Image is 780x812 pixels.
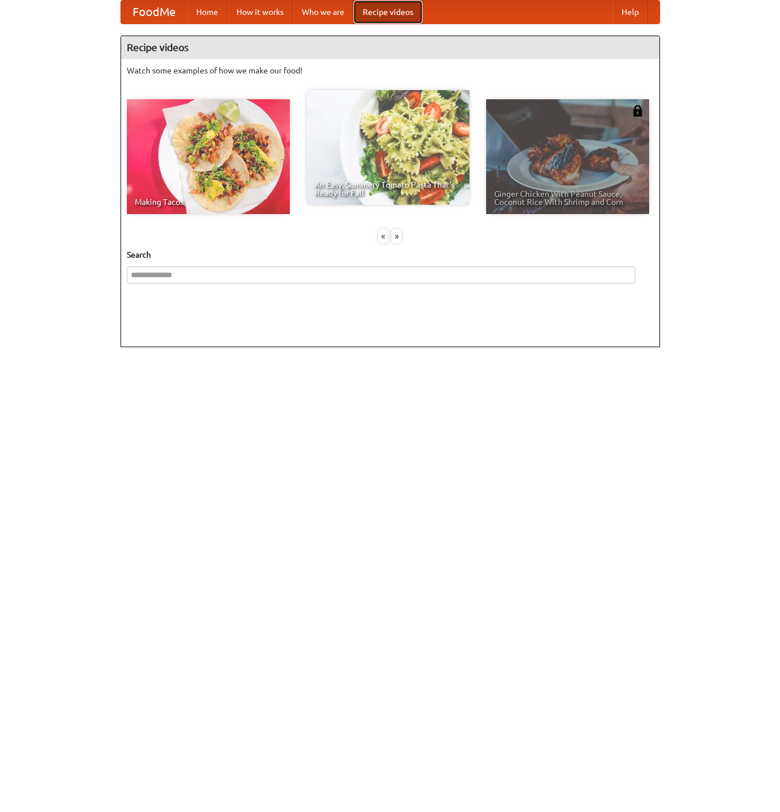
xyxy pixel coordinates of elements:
a: Who we are [293,1,354,24]
span: Making Tacos [135,198,282,206]
a: Making Tacos [127,99,290,214]
a: How it works [227,1,293,24]
div: « [378,229,389,243]
span: An Easy, Summery Tomato Pasta That's Ready for Fall [315,181,461,197]
h5: Search [127,249,654,261]
a: Recipe videos [354,1,422,24]
a: Home [187,1,227,24]
p: Watch some examples of how we make our food! [127,65,654,76]
a: FoodMe [121,1,187,24]
div: » [391,229,402,243]
h4: Recipe videos [121,36,659,59]
img: 483408.png [632,105,643,116]
a: Help [612,1,648,24]
a: An Easy, Summery Tomato Pasta That's Ready for Fall [306,90,469,205]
